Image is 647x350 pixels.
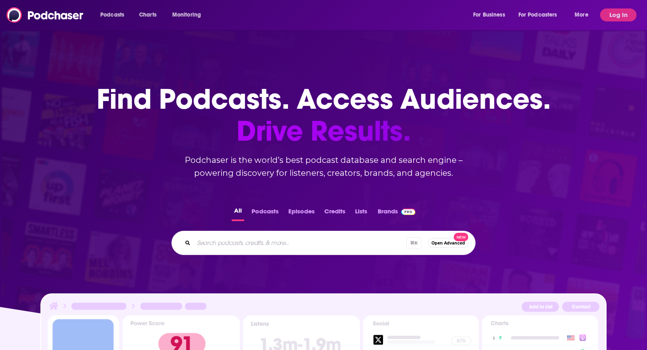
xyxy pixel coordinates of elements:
span: Podcasts [100,9,124,21]
span: Charts [139,9,156,21]
img: Podchaser Pro [401,209,415,215]
a: Charts [134,8,161,21]
span: For Podcasters [518,9,557,21]
span: More [575,9,588,21]
button: open menu [467,8,515,21]
span: ⌘ K [406,237,421,249]
button: Podcasts [249,205,281,221]
span: For Business [473,9,505,21]
span: Open Advanced [431,241,465,245]
h1: Find Podcasts. Access Audiences. [97,83,551,147]
span: New [454,233,468,241]
button: All [232,205,244,221]
button: open menu [569,8,598,21]
span: Monitoring [172,9,201,21]
button: Lists [353,205,370,221]
div: Search podcasts, credits, & more... [171,231,476,255]
button: Credits [322,205,348,221]
h2: Podchaser is the world’s best podcast database and search engine – powering discovery for listene... [162,154,485,179]
a: BrandsPodchaser Pro [378,205,415,221]
button: open menu [95,8,135,21]
span: Drive Results. [97,115,551,147]
button: open menu [513,8,569,21]
img: Podcast Insights Header [48,301,599,315]
img: Podchaser - Follow, Share and Rate Podcasts [6,7,84,23]
input: Search podcasts, credits, & more... [194,236,406,249]
button: open menu [167,8,211,21]
button: Log In [600,8,636,21]
button: Episodes [286,205,317,221]
button: Open AdvancedNew [428,238,469,248]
